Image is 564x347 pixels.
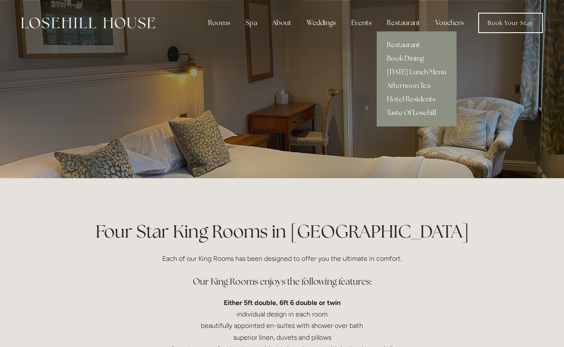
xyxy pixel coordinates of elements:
a: Taste Of Losehill [377,106,457,120]
img: Losehill House [21,17,155,28]
a: [DATE] Lunch Menu [377,65,457,79]
p: Each of our King Rooms has been designed to offer you the ultimate in comfort. [79,253,485,264]
a: Restaurant [377,38,457,52]
a: Book Dining [377,52,457,65]
strong: Either 5ft double, 6ft 6 double or twin [224,299,341,307]
h3: Our King Rooms enjoys the following features: [79,273,485,290]
a: Afternoon Tea [377,79,457,92]
h1: Four Star King Rooms in [GEOGRAPHIC_DATA] [79,219,485,244]
div: Restaurant [380,14,427,31]
div: Events [344,14,378,31]
div: Rooms [201,14,237,31]
a: Vouchers [429,14,471,31]
div: About [265,14,298,31]
div: Spa [239,14,264,31]
a: Hotel Residents [377,92,457,106]
a: Book Your Stay [478,13,543,33]
div: Weddings [300,14,343,31]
